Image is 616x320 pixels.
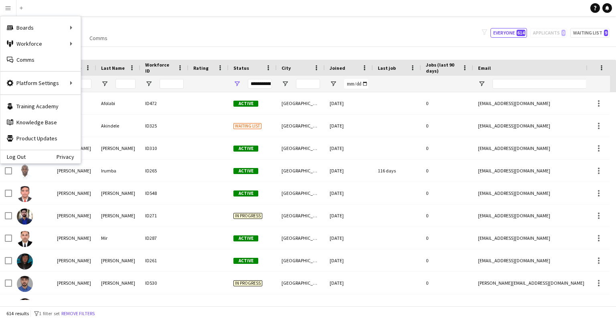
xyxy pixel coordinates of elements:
div: ID325 [140,115,188,137]
a: Product Updates [0,130,81,146]
div: [PERSON_NAME] [52,294,96,316]
span: In progress [233,280,262,286]
div: Irumba [96,160,140,182]
div: [DATE] [325,205,373,227]
button: Open Filter Menu [282,80,289,87]
div: Boards [0,20,81,36]
div: [GEOGRAPHIC_DATA] [277,205,325,227]
div: Mir [96,227,140,249]
span: Email [478,65,491,71]
div: 0 [421,115,473,137]
div: Workforce [0,36,81,52]
div: [PERSON_NAME] [96,272,140,294]
div: 0 [421,249,473,271]
div: Platform Settings [0,75,81,91]
div: 0 [421,92,473,114]
div: 0 [421,205,473,227]
div: [PERSON_NAME] [52,249,96,271]
button: Remove filters [60,309,96,318]
button: Open Filter Menu [145,80,152,87]
a: Log Out [0,154,26,160]
span: Jobs (last 90 days) [426,62,459,74]
div: [PERSON_NAME] [96,137,140,159]
span: Joined [330,65,345,71]
div: ID594 [140,294,188,316]
span: Workforce ID [145,62,174,74]
div: ID310 [140,137,188,159]
div: [DATE] [325,294,373,316]
span: In progress [233,213,262,219]
div: [GEOGRAPHIC_DATA] [277,294,325,316]
div: [GEOGRAPHIC_DATA] [277,115,325,137]
input: Joined Filter Input [344,79,368,89]
span: Active [233,146,258,152]
div: 116 days [373,160,421,182]
div: [GEOGRAPHIC_DATA] [277,160,325,182]
button: Everyone614 [490,28,527,38]
div: [PERSON_NAME] [52,205,96,227]
span: Rating [193,65,209,71]
span: Active [233,101,258,107]
div: 0 [421,182,473,204]
div: [DATE] [325,272,373,294]
div: [PERSON_NAME] [52,182,96,204]
div: [DATE] [325,249,373,271]
div: [PERSON_NAME] [52,160,96,182]
button: Open Filter Menu [478,80,485,87]
span: 1 filter set [39,310,60,316]
div: [DATE] [325,92,373,114]
a: Comms [86,33,111,43]
img: Abdul Rahman [17,253,33,269]
a: Knowledge Base [0,114,81,130]
div: [GEOGRAPHIC_DATA] [277,227,325,249]
div: [DATE] [325,137,373,159]
div: [PERSON_NAME] [96,249,140,271]
div: [PERSON_NAME] [96,182,140,204]
div: [PERSON_NAME] [52,227,96,249]
div: [PERSON_NAME] [96,205,140,227]
span: Active [233,258,258,264]
input: Workforce ID Filter Input [160,79,184,89]
input: First Name Filter Input [71,79,91,89]
span: Status [233,65,249,71]
span: Last Name [101,65,125,71]
div: ID530 [140,272,188,294]
button: Open Filter Menu [330,80,337,87]
div: [GEOGRAPHIC_DATA] [277,92,325,114]
input: City Filter Input [296,79,320,89]
div: [DATE] [325,182,373,204]
div: [PERSON_NAME] [52,272,96,294]
span: Last job [378,65,396,71]
div: ID287 [140,227,188,249]
div: 0 [421,137,473,159]
div: [DATE] [325,160,373,182]
div: [GEOGRAPHIC_DATA] [277,249,325,271]
div: [GEOGRAPHIC_DATA] [277,182,325,204]
span: Active [233,235,258,241]
div: ID271 [140,205,188,227]
img: Abdu Karim Irumba [17,164,33,180]
div: Akindele [96,115,140,137]
span: Active [233,168,258,174]
img: Abdullah Ashraf khan [17,298,33,314]
span: 614 [517,30,525,36]
div: Afolabi [96,92,140,114]
a: Comms [0,52,81,68]
div: [GEOGRAPHIC_DATA] [277,137,325,159]
img: Abdullah Alnounou [17,276,33,292]
span: Comms [89,34,107,42]
div: [PERSON_NAME] [96,294,140,316]
a: Training Academy [0,98,81,114]
div: ID265 [140,160,188,182]
div: [DATE] [325,115,373,137]
input: Last Name Filter Input [115,79,136,89]
div: 0 [421,160,473,182]
span: City [282,65,291,71]
div: 0 [421,272,473,294]
img: Abdul Mir [17,231,33,247]
span: 9 [604,30,608,36]
a: Privacy [57,154,81,160]
span: Waiting list [233,123,261,129]
div: [DATE] [325,227,373,249]
button: Open Filter Menu [233,80,241,87]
